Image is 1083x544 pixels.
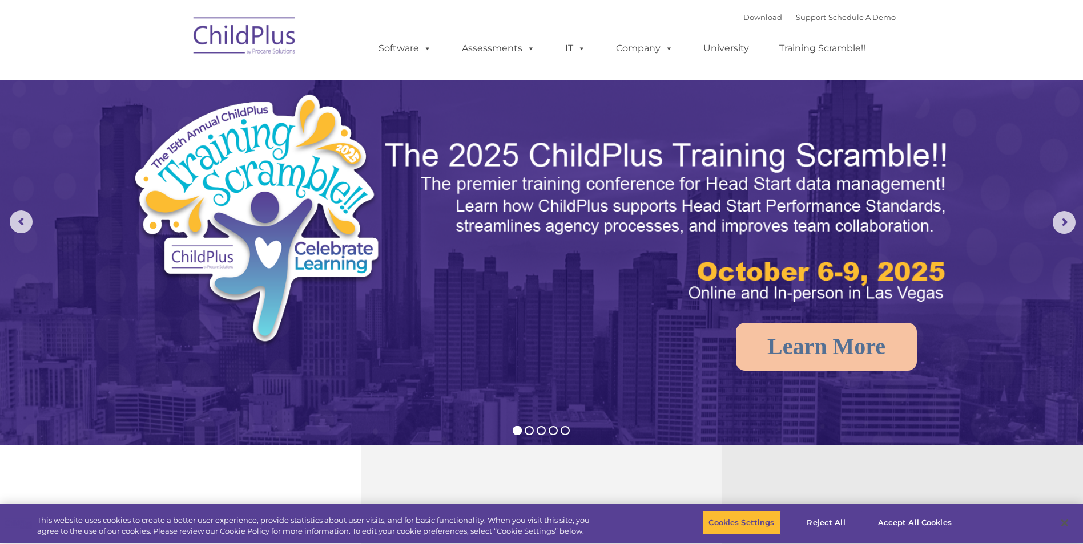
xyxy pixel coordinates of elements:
a: IT [554,37,597,60]
button: Accept All Cookies [872,511,958,535]
a: Company [605,37,685,60]
span: Phone number [159,122,207,131]
a: Schedule A Demo [828,13,896,22]
a: Software [367,37,443,60]
a: Training Scramble!! [768,37,877,60]
button: Close [1052,510,1077,535]
a: Learn More [736,323,917,371]
font: | [743,13,896,22]
a: Download [743,13,782,22]
div: This website uses cookies to create a better user experience, provide statistics about user visit... [37,515,595,537]
button: Cookies Settings [702,511,780,535]
a: Assessments [450,37,546,60]
a: University [692,37,760,60]
a: Support [796,13,826,22]
button: Reject All [791,511,862,535]
img: ChildPlus by Procare Solutions [188,9,302,66]
span: Last name [159,75,194,84]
